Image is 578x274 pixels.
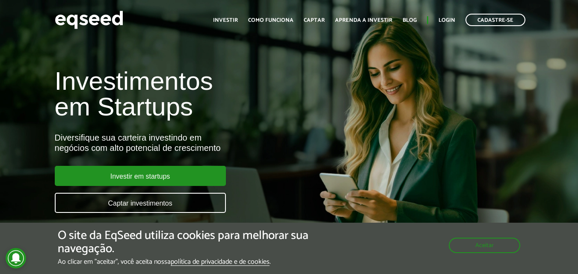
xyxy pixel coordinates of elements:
[248,18,293,23] a: Como funciona
[304,18,325,23] a: Captar
[335,18,392,23] a: Aprenda a investir
[55,68,331,120] h1: Investimentos em Startups
[58,258,335,266] p: Ao clicar em "aceitar", você aceita nossa .
[58,229,335,256] h5: O site da EqSeed utiliza cookies para melhorar sua navegação.
[403,18,417,23] a: Blog
[439,18,455,23] a: Login
[55,166,226,186] a: Investir em startups
[465,14,525,26] a: Cadastre-se
[171,259,270,266] a: política de privacidade e de cookies
[55,193,226,213] a: Captar investimentos
[449,238,520,253] button: Aceitar
[55,9,123,31] img: EqSeed
[213,18,238,23] a: Investir
[55,133,331,153] div: Diversifique sua carteira investindo em negócios com alto potencial de crescimento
